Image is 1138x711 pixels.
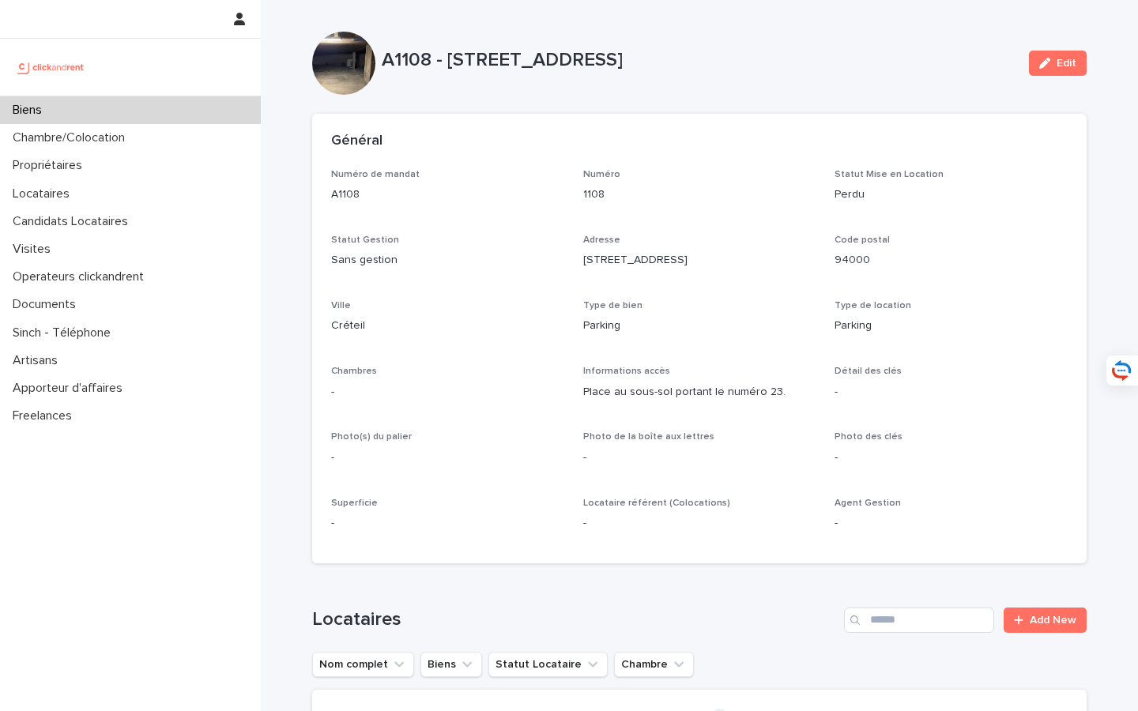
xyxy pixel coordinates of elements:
[312,652,414,677] button: Nom complet
[6,242,63,257] p: Visites
[331,384,564,401] p: -
[6,214,141,229] p: Candidats Locataires
[583,186,816,203] p: 1108
[331,252,564,269] p: Sans gestion
[1057,58,1076,69] span: Edit
[6,408,85,423] p: Freelances
[583,318,816,334] p: Parking
[835,384,1068,401] p: -
[331,367,377,376] span: Chambres
[835,318,1068,334] p: Parking
[835,186,1068,203] p: Perdu
[6,353,70,368] p: Artisans
[6,103,55,118] p: Biens
[6,130,138,145] p: Chambre/Colocation
[835,498,901,508] span: Agent Gestion
[583,367,670,376] span: Informations accès
[6,381,135,396] p: Apporteur d'affaires
[583,301,642,310] span: Type de bien
[6,325,123,340] p: Sinch - Téléphone
[331,186,564,203] p: A1108
[6,158,95,173] p: Propriétaires
[331,170,420,179] span: Numéro de mandat
[583,170,620,179] span: Numéro
[835,252,1068,269] p: 94000
[6,297,89,312] p: Documents
[583,235,620,245] span: Adresse
[835,450,1068,466] p: -
[331,498,378,508] span: Superficie
[420,652,482,677] button: Biens
[583,384,816,401] p: Place au sous-sol portant le numéro 23.
[331,318,564,334] p: Créteil
[13,51,89,83] img: UCB0brd3T0yccxBKYDjQ
[488,652,608,677] button: Statut Locataire
[382,49,1016,72] p: A1108 - [STREET_ADDRESS]
[331,301,351,310] span: Ville
[583,515,816,532] p: -
[6,186,82,201] p: Locataires
[331,450,564,466] p: -
[583,252,816,269] p: [STREET_ADDRESS]
[583,432,714,442] span: Photo de la boîte aux lettres
[312,608,838,631] h1: Locataires
[1004,608,1087,633] a: Add New
[331,133,382,150] h2: Général
[331,432,412,442] span: Photo(s) du palier
[835,515,1068,532] p: -
[583,450,816,466] p: -
[835,235,890,245] span: Code postal
[614,652,694,677] button: Chambre
[331,515,564,532] p: -
[835,170,944,179] span: Statut Mise en Location
[844,608,994,633] input: Search
[835,367,902,376] span: Détail des clés
[1030,615,1076,626] span: Add New
[583,498,730,508] span: Locataire référent (Colocations)
[835,301,911,310] span: Type de location
[835,432,902,442] span: Photo des clés
[331,235,399,245] span: Statut Gestion
[6,269,156,284] p: Operateurs clickandrent
[1029,51,1087,76] button: Edit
